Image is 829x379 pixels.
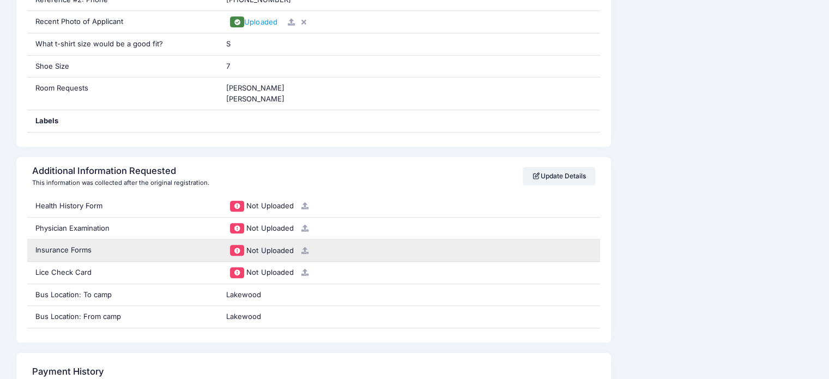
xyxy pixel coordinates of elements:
[226,312,261,321] span: Lakewood
[27,306,219,328] div: Bus Location: From camp
[27,284,219,306] div: Bus Location: To camp
[32,166,206,177] h4: Additional Information Requested
[27,56,219,77] div: Shoe Size
[523,167,595,185] a: Update Details
[246,224,293,232] span: Not Uploaded
[246,246,293,255] span: Not Uploaded
[246,268,293,276] span: Not Uploaded
[27,262,219,284] div: Lice Check Card
[226,62,230,70] span: 7
[246,201,293,210] span: Not Uploaded
[226,290,261,299] span: Lakewood
[27,110,219,132] div: Labels
[27,77,219,110] div: Room Requests
[226,39,231,48] span: S
[226,17,281,26] a: Uploaded
[226,83,285,103] span: [PERSON_NAME] [PERSON_NAME]
[27,33,219,55] div: What t-shirt size would be a good fit?
[27,239,219,261] div: Insurance Forms
[32,178,209,188] div: This information was collected after the original registration.
[244,17,277,26] span: Uploaded
[27,195,219,217] div: Health History Form
[27,218,219,239] div: Physician Examination
[27,11,219,33] div: Recent Photo of Applicant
